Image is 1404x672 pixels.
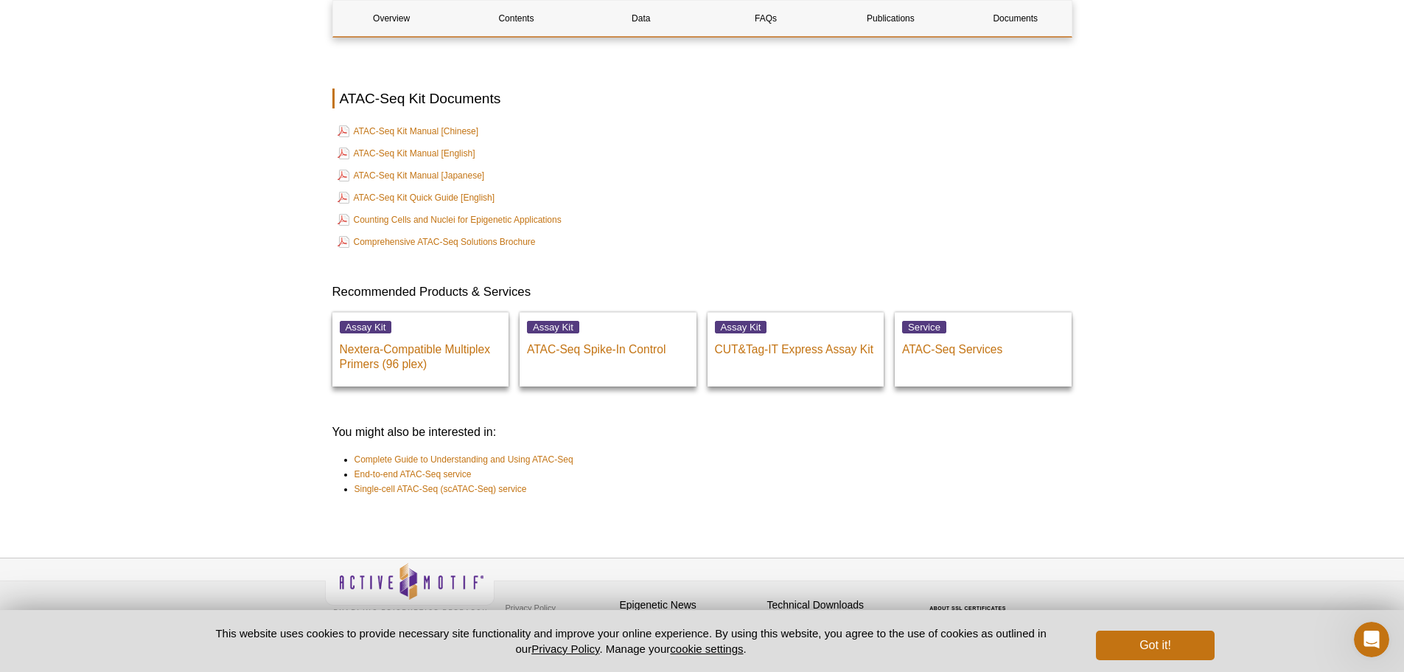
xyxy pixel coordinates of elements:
a: Assay Kit ATAC-Seq Spike-In Control [520,312,696,387]
a: Overview [333,1,450,36]
img: Active Motif, [325,558,495,618]
a: End-to-end ATAC-Seq service [355,467,472,482]
a: Data [582,1,699,36]
a: Single-cell ATAC-Seq (scATAC-Seq) service [355,482,527,496]
a: Comprehensive ATAC-Seq Solutions Brochure [338,233,536,251]
a: ATAC-Seq Kit Manual [Chinese] [338,122,479,140]
button: cookie settings [670,642,743,655]
a: ATAC-Seq Kit Quick Guide [English] [338,189,495,207]
a: Complete Guide to Understanding and Using ATAC-Seq [355,452,573,467]
a: ATAC-Seq Kit Manual [Japanese] [338,167,485,184]
a: ABOUT SSL CERTIFICATES [929,606,1006,611]
a: Assay Kit Nextera-Compatible Multiplex Primers (96 plex) [332,312,509,387]
p: Nextera-Compatible Multiplex Primers (96 plex) [340,335,502,372]
a: Documents [957,1,1074,36]
a: Counting Cells and Nuclei for Epigenetic Applications [338,211,562,229]
a: FAQs [707,1,824,36]
table: Click to Verify - This site chose Symantec SSL for secure e-commerce and confidential communicati... [915,584,1025,617]
a: ATAC-Seq Kit Manual [English] [338,145,475,162]
a: Assay Kit CUT&Tag-IT Express Assay Kit [708,312,884,387]
p: ATAC-Seq Spike-In Control [527,335,689,357]
button: Got it! [1096,631,1214,660]
h2: ATAC-Seq Kit Documents [332,89,1072,108]
a: Publications [832,1,949,36]
a: Privacy Policy [531,642,599,655]
span: Service [902,321,946,333]
span: Assay Kit [527,321,579,333]
h4: Technical Downloads [767,599,907,612]
a: Contents [458,1,575,36]
span: Assay Kit [715,321,767,333]
p: CUT&Tag-IT Express Assay Kit [715,335,877,357]
h3: You might also be interested in: [332,423,1072,441]
a: Privacy Policy [502,597,559,619]
p: ATAC-Seq Services [902,335,1064,357]
span: Assay Kit [340,321,392,333]
h4: Epigenetic News [620,599,760,612]
a: Service ATAC-Seq Services [895,312,1072,387]
p: This website uses cookies to provide necessary site functionality and improve your online experie... [190,626,1072,657]
iframe: Intercom live chat [1354,622,1389,657]
h3: Recommended Products & Services [332,283,1072,301]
